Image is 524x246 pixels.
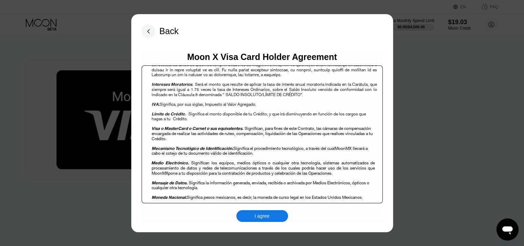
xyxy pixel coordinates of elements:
span: Significa pesos mexicanos, es decir, la moneda de curso legal en los Estados Unidos Mexicanos. [187,194,363,200]
span: Significa el procedimiento tecnológico, a través del cual [233,145,335,151]
span: . [185,111,186,117]
span: Crédito. [173,116,188,122]
span: pone a tu disposición para la contratación de productos y celebración de las Operaciones. [168,170,332,176]
span: Significan, para fines de este Contrato, las cámaras de compensación encargada de realizar las ac... [152,125,373,141]
div: Back [142,24,179,38]
span: Mensaje de Datos. [152,180,187,186]
span: SALDO INSOLUTO/LÍMITE DE CRÉDITO”. [226,92,303,98]
span: Significa la información generada, enviada, recibida o archivada por Medios Electrónicos, ópticos... [152,180,369,191]
span: L [152,111,154,117]
div: Moon X Visa Card Holder Agreement [187,52,337,62]
span: Intereses Moratorios [152,81,193,87]
span: IVA. [152,101,160,107]
span: . [192,81,193,87]
span: Significa el monto disponible de tu Crédito, y que irá disminuyendo en función de los cargos que ... [152,111,366,122]
span: MoonMX [335,145,351,151]
span: Moneda Nacional. [152,194,187,200]
span: Significa, por sus siglas, Impuesto al Valor Agregado. [160,101,256,107]
span: Electrónico. [165,160,189,166]
div: Back [160,26,179,36]
div: I agree [255,213,270,219]
span: Significan los equipos, medios ópticos o cualquier otra tecnología, sistemas automatizados de pro... [152,160,375,171]
span: MoonMX [152,170,168,176]
span: Medio [151,160,163,166]
span: Será el monto que resulte de aplicar la tasa de interés anual moratoria indicada en la Carátula, ... [152,81,377,97]
span: llevará a cabo el cotejo de tu documento válido de identificación. [152,145,368,156]
span: ímite de Crédito [154,111,185,117]
iframe: Button to launch messaging window [496,218,518,240]
span: Mecanismo Tecnológico de Identificación. [152,145,233,151]
div: I agree [236,210,288,222]
span: . [242,125,243,131]
span: Visa o MasterCard o Carnet o sus equivalentes [152,125,242,131]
